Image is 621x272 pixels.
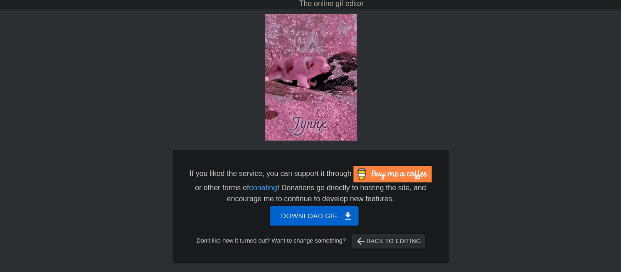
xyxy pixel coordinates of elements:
img: UGOauiKB.gif [265,14,357,141]
button: Back to Editing [352,234,425,249]
span: Back to Editing [355,236,421,247]
a: Download gif [262,211,359,219]
img: Buy Me A Coffee [353,166,432,182]
div: If you liked the service, you can support it through or other forms of ! Donations go directly to... [189,166,433,204]
a: donating [249,184,277,192]
div: Don't like how it turned out? Want to change something? [187,234,434,249]
span: Download gif [281,210,348,222]
span: arrow_back [355,236,366,247]
span: get_app [342,210,353,221]
button: Download gif [270,206,359,226]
